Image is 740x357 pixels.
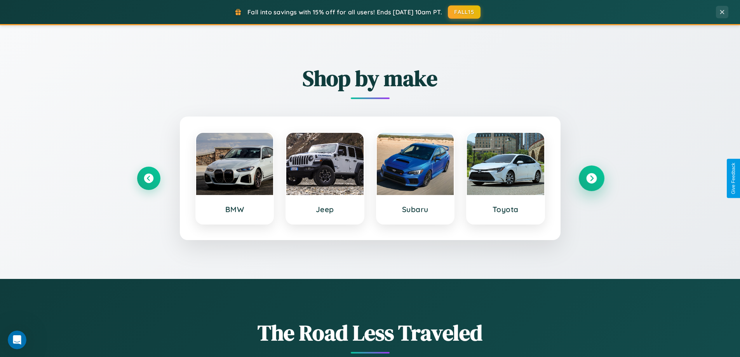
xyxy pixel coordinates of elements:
[448,5,481,19] button: FALL15
[247,8,442,16] span: Fall into savings with 15% off for all users! Ends [DATE] 10am PT.
[204,205,266,214] h3: BMW
[8,331,26,349] iframe: Intercom live chat
[294,205,356,214] h3: Jeep
[385,205,446,214] h3: Subaru
[475,205,536,214] h3: Toyota
[137,318,603,348] h1: The Road Less Traveled
[137,63,603,93] h2: Shop by make
[731,163,736,194] div: Give Feedback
